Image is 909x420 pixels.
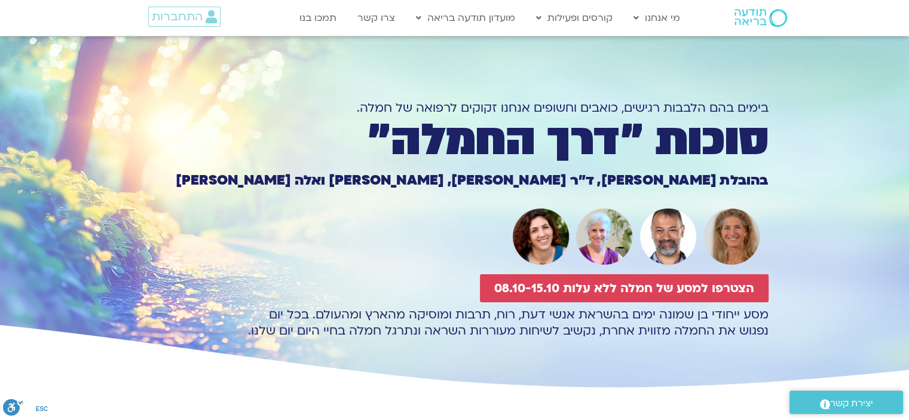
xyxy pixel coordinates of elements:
[141,174,769,187] h1: בהובלת [PERSON_NAME], ד״ר [PERSON_NAME], [PERSON_NAME] ואלה [PERSON_NAME]
[530,7,619,29] a: קורסים ופעילות
[628,7,686,29] a: מי אנחנו
[734,9,787,27] img: תודעה בריאה
[351,7,401,29] a: צרו קשר
[410,7,521,29] a: מועדון תודעה בריאה
[830,396,873,412] span: יצירת קשר
[148,7,221,27] a: התחברות
[141,100,769,116] h1: בימים בהם הלבבות רגישים, כואבים וחשופים אנחנו זקוקים לרפואה של חמלה.
[141,306,769,339] p: מסע ייחודי בן שמונה ימים בהשראת אנשי דעת, רוח, תרבות ומוסיקה מהארץ ומהעולם. בכל יום נפגוש את החמל...
[152,10,203,23] span: התחברות
[789,391,903,414] a: יצירת קשר
[293,7,342,29] a: תמכו בנו
[141,120,769,161] h1: סוכות ״דרך החמלה״
[494,281,754,295] span: הצטרפו למסע של חמלה ללא עלות 08.10-15.10
[480,274,769,302] a: הצטרפו למסע של חמלה ללא עלות 08.10-15.10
